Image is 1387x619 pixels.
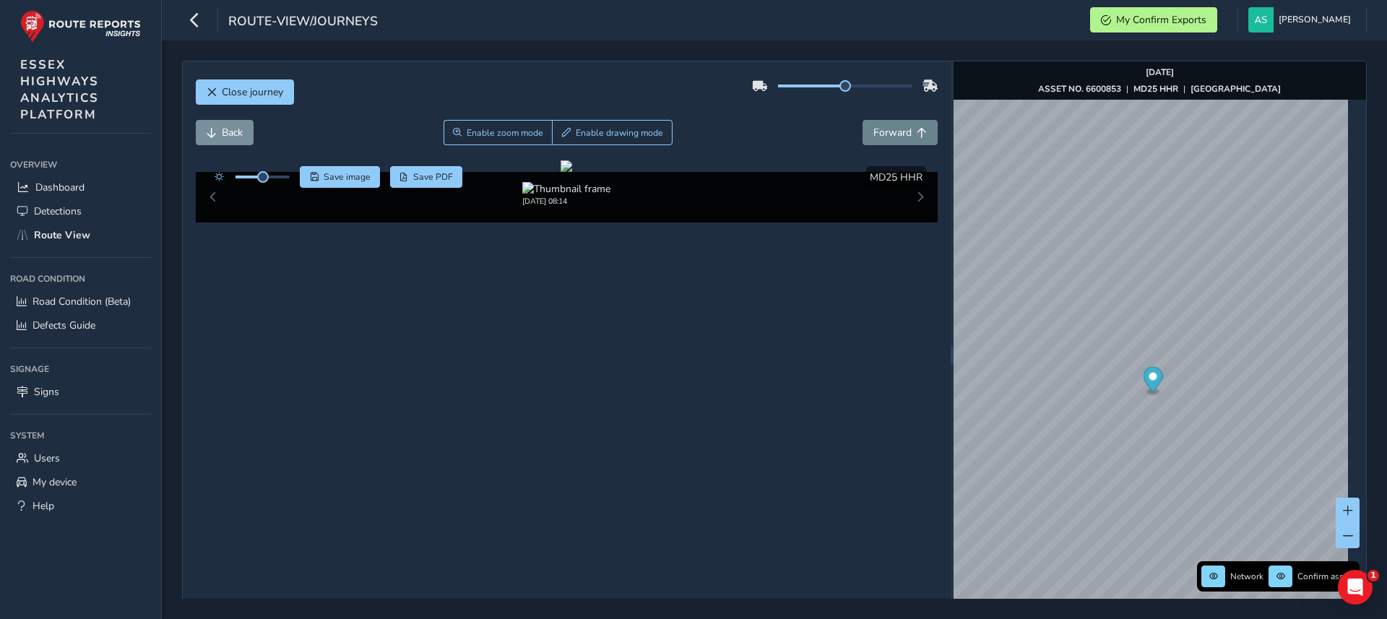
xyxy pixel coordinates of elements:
strong: [GEOGRAPHIC_DATA] [1191,83,1281,95]
a: Road Condition (Beta) [10,290,151,313]
div: System [10,425,151,446]
span: MD25 HHR [870,170,922,184]
span: Enable drawing mode [576,127,663,139]
a: Route View [10,223,151,247]
button: Back [196,120,254,145]
button: Draw [552,120,673,145]
span: My Confirm Exports [1116,13,1206,27]
span: Enable zoom mode [467,127,543,139]
span: Back [222,126,243,139]
div: | | [1038,83,1281,95]
button: Save [300,166,380,188]
span: ESSEX HIGHWAYS ANALYTICS PLATFORM [20,56,99,123]
span: Network [1230,571,1263,582]
img: rr logo [20,10,141,43]
span: Road Condition (Beta) [33,295,131,308]
div: [DATE] 08:14 [522,196,610,207]
strong: ASSET NO. 6600853 [1038,83,1121,95]
div: Overview [10,154,151,176]
div: Signage [10,358,151,380]
a: Defects Guide [10,313,151,337]
div: Map marker [1143,367,1162,397]
button: PDF [390,166,463,188]
a: Detections [10,199,151,223]
img: diamond-layout [1248,7,1274,33]
span: Save image [324,171,371,183]
span: My device [33,475,77,489]
iframe: Intercom live chat [1338,570,1373,605]
img: Thumbnail frame [522,182,610,196]
span: Dashboard [35,181,85,194]
span: Signs [34,385,59,399]
button: Zoom [444,120,553,145]
strong: [DATE] [1146,66,1174,78]
button: Close journey [196,79,294,105]
a: Users [10,446,151,470]
strong: MD25 HHR [1133,83,1178,95]
a: Help [10,494,151,518]
span: Close journey [222,85,283,99]
a: My device [10,470,151,494]
div: Road Condition [10,268,151,290]
span: Users [34,451,60,465]
span: Defects Guide [33,319,95,332]
span: Help [33,499,54,513]
span: [PERSON_NAME] [1279,7,1351,33]
span: Forward [873,126,912,139]
a: Dashboard [10,176,151,199]
span: Detections [34,204,82,218]
span: 1 [1367,570,1379,581]
a: Signs [10,380,151,404]
button: Forward [863,120,938,145]
span: Confirm assets [1297,571,1355,582]
span: Route View [34,228,90,242]
span: route-view/journeys [228,12,378,33]
span: Save PDF [413,171,453,183]
button: [PERSON_NAME] [1248,7,1356,33]
button: My Confirm Exports [1090,7,1217,33]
